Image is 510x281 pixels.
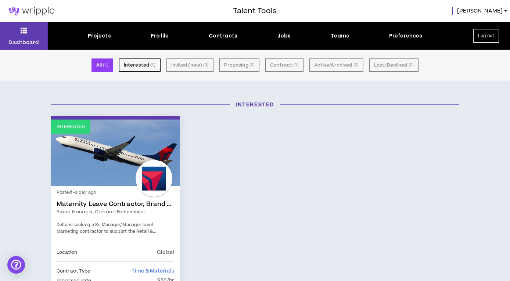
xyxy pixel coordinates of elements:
[7,256,25,274] div: Open Intercom Messenger
[353,62,359,68] small: ( 0 )
[57,267,91,275] p: Contract Type
[157,248,174,256] p: Global
[277,32,291,40] div: Jobs
[309,58,363,72] button: Active/Archived (0)
[57,200,174,208] a: Maternity Leave Contractor, Brand Marketing Manager (Cobrand Partnerships)
[265,58,303,72] button: Contract (0)
[103,62,108,68] small: ( 1 )
[249,62,255,68] small: ( 0 )
[409,62,414,68] small: ( 0 )
[150,62,155,68] small: ( 1 )
[151,32,169,40] div: Profile
[203,62,208,68] small: ( 0 )
[46,101,464,109] h3: Interested
[389,32,423,40] div: Preferences
[91,58,113,72] button: All (1)
[132,267,174,275] span: Time & Materials
[369,58,419,72] button: Lost/Declined (0)
[119,58,161,72] button: Interested (1)
[57,209,174,215] a: Brand Manager, Cobrand Partnerships
[209,32,237,40] div: Contracts
[293,62,298,68] small: ( 0 )
[57,248,77,256] p: Location
[51,120,180,186] a: Interested
[57,189,174,196] p: Posted - a day ago
[57,222,165,254] span: Delta is seeking a Sr. Manager/Manager level Marketing contractor to support the Retail & Perform...
[8,39,39,46] p: Dashboard
[166,58,213,72] button: Invited (new) (0)
[233,6,277,17] h3: Talent Tools
[57,123,85,130] p: Interested
[219,58,260,72] button: Proposing (0)
[473,29,499,43] button: Log out
[331,32,349,40] div: Teams
[457,7,503,15] span: [PERSON_NAME]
